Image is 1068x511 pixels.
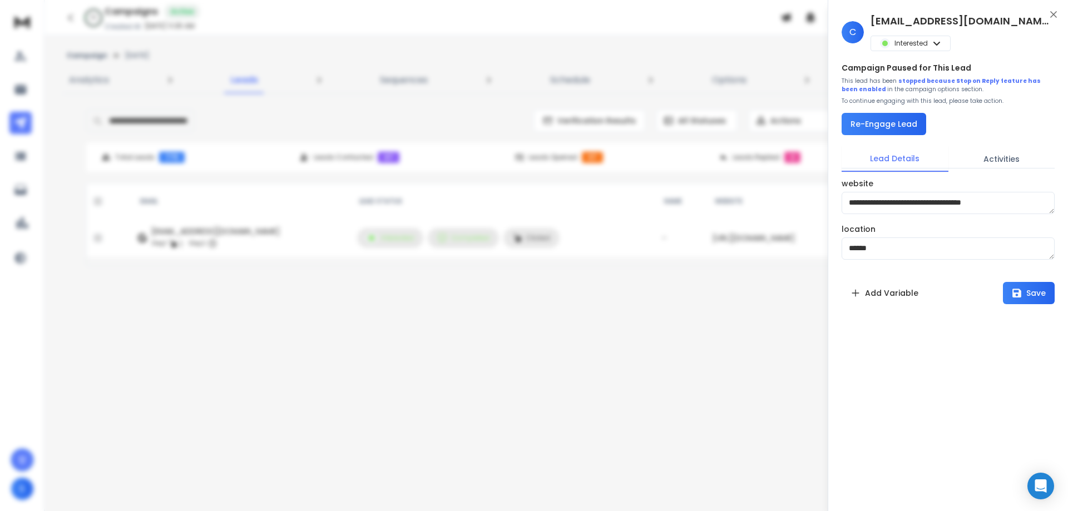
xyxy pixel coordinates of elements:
[842,77,1055,93] div: This lead has been in the campaign options section.
[1027,473,1054,499] div: Open Intercom Messenger
[842,77,1041,93] span: stopped because Stop on Reply feature has been enabled
[842,282,927,304] button: Add Variable
[842,180,873,187] label: website
[948,147,1055,171] button: Activities
[842,97,1003,105] p: To continue engaging with this lead, please take action.
[871,13,1049,29] h1: [EMAIL_ADDRESS][DOMAIN_NAME]
[842,146,948,172] button: Lead Details
[842,62,971,73] h3: Campaign Paused for This Lead
[1003,282,1055,304] button: Save
[842,113,926,135] button: Re-Engage Lead
[842,225,876,233] label: location
[894,39,928,48] p: Interested
[842,21,864,43] span: C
